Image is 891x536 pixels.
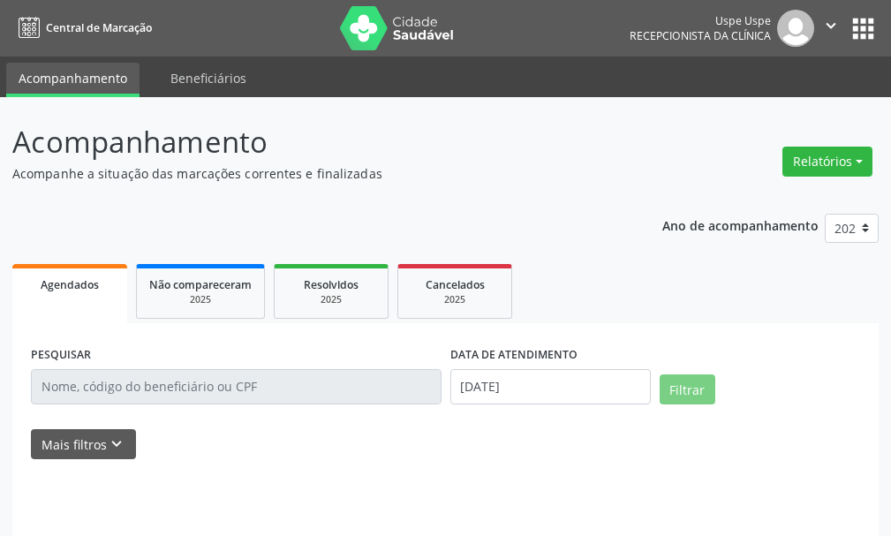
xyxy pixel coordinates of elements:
a: Acompanhamento [6,63,140,97]
label: PESQUISAR [31,342,91,369]
label: DATA DE ATENDIMENTO [450,342,578,369]
a: Central de Marcação [12,13,152,42]
div: 2025 [287,293,375,306]
i:  [821,16,841,35]
i: keyboard_arrow_down [107,434,126,454]
input: Selecione um intervalo [450,369,651,404]
span: Resolvidos [304,277,359,292]
a: Beneficiários [158,63,259,94]
button: Relatórios [782,147,872,177]
span: Agendados [41,277,99,292]
input: Nome, código do beneficiário ou CPF [31,369,442,404]
button: Filtrar [660,374,715,404]
div: 2025 [411,293,499,306]
div: 2025 [149,293,252,306]
div: Uspe Uspe [630,13,771,28]
button:  [814,10,848,47]
button: apps [848,13,879,44]
img: img [777,10,814,47]
button: Mais filtroskeyboard_arrow_down [31,429,136,460]
span: Não compareceram [149,277,252,292]
span: Cancelados [426,277,485,292]
p: Ano de acompanhamento [662,214,819,236]
span: Central de Marcação [46,20,152,35]
p: Acompanhe a situação das marcações correntes e finalizadas [12,164,619,183]
span: Recepcionista da clínica [630,28,771,43]
p: Acompanhamento [12,120,619,164]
